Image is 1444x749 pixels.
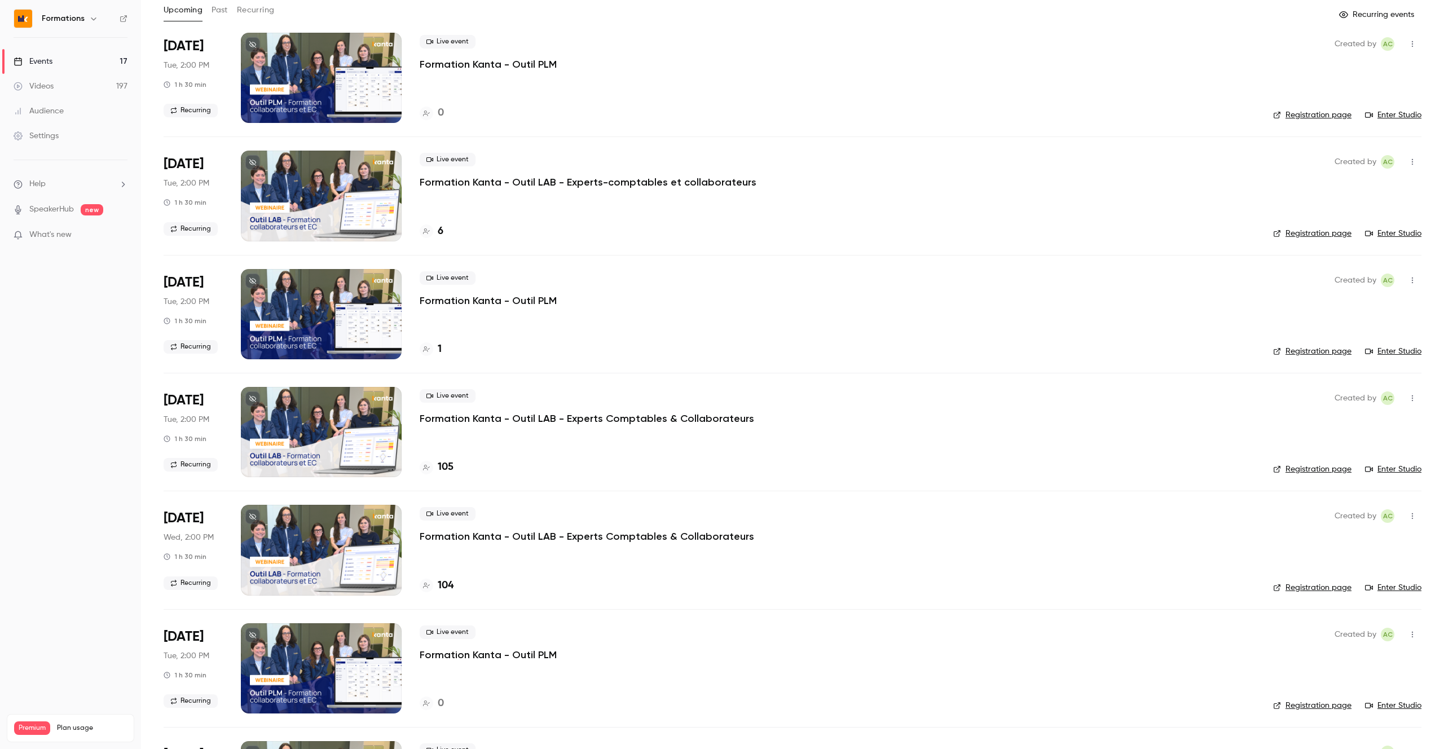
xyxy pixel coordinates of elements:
div: 1 h 30 min [164,552,206,561]
span: Tue, 2:00 PM [164,414,209,425]
span: [DATE] [164,628,204,646]
h4: 0 [438,105,444,121]
span: [DATE] [164,37,204,55]
div: Events [14,56,52,67]
span: Premium [14,721,50,735]
h4: 104 [438,578,454,593]
span: Anaïs Cachelou [1381,155,1394,169]
span: Live event [420,625,476,639]
a: Enter Studio [1365,700,1421,711]
h4: 1 [438,342,442,357]
a: 1 [420,342,442,357]
a: SpeakerHub [29,204,74,215]
span: Anaïs Cachelou [1381,509,1394,523]
div: Settings [14,130,59,142]
a: 105 [420,460,454,475]
span: Plan usage [57,724,127,733]
span: Live event [420,35,476,49]
span: Help [29,178,46,190]
span: Created by [1335,274,1376,287]
a: Registration page [1273,700,1351,711]
span: Wed, 2:00 PM [164,532,214,543]
a: 0 [420,696,444,711]
span: Created by [1335,37,1376,51]
span: [DATE] [164,274,204,292]
span: Recurring [164,576,218,590]
h4: 0 [438,696,444,711]
span: Live event [420,507,476,521]
div: 1 h 30 min [164,434,206,443]
a: Formation Kanta - Outil LAB - Experts-comptables et collaborateurs [420,175,756,189]
span: new [81,204,103,215]
a: Enter Studio [1365,228,1421,239]
span: Anaïs Cachelou [1381,391,1394,405]
iframe: Noticeable Trigger [114,230,127,240]
div: Aug 26 Tue, 2:00 PM (Europe/Paris) [164,151,223,241]
h4: 6 [438,224,443,239]
span: Recurring [164,458,218,472]
a: 0 [420,105,444,121]
span: What's new [29,229,72,241]
span: Recurring [164,694,218,708]
span: Recurring [164,222,218,236]
button: Upcoming [164,1,202,19]
a: 104 [420,578,454,593]
div: Aug 26 Tue, 2:00 PM (Europe/Paris) [164,33,223,123]
span: AC [1383,274,1393,287]
h4: 105 [438,460,454,475]
span: Created by [1335,155,1376,169]
span: Live event [420,153,476,166]
span: AC [1383,509,1393,523]
div: Sep 2 Tue, 2:00 PM (Europe/Paris) [164,387,223,477]
a: Enter Studio [1365,109,1421,121]
span: Live event [420,271,476,285]
a: Registration page [1273,464,1351,475]
a: Formation Kanta - Outil PLM [420,294,557,307]
a: 6 [420,224,443,239]
span: Recurring [164,104,218,117]
span: Tue, 2:00 PM [164,178,209,189]
button: Recurring [237,1,275,19]
button: Past [212,1,228,19]
span: Live event [420,389,476,403]
div: Videos [14,81,54,92]
a: Formation Kanta - Outil PLM [420,648,557,662]
a: Registration page [1273,109,1351,121]
span: Recurring [164,340,218,354]
span: Created by [1335,391,1376,405]
a: Enter Studio [1365,582,1421,593]
a: Enter Studio [1365,346,1421,357]
a: Formation Kanta - Outil PLM [420,58,557,71]
a: Enter Studio [1365,464,1421,475]
a: Formation Kanta - Outil LAB - Experts Comptables & Collaborateurs [420,412,754,425]
h6: Formations [42,13,85,24]
span: [DATE] [164,391,204,409]
div: Sep 2 Tue, 2:00 PM (Europe/Paris) [164,269,223,359]
span: Anaïs Cachelou [1381,274,1394,287]
div: 1 h 30 min [164,316,206,325]
span: Created by [1335,628,1376,641]
span: Anaïs Cachelou [1381,37,1394,51]
span: AC [1383,628,1393,641]
a: Registration page [1273,346,1351,357]
div: 1 h 30 min [164,80,206,89]
div: Sep 3 Wed, 2:00 PM (Europe/Paris) [164,505,223,595]
button: Recurring events [1334,6,1421,24]
span: Tue, 2:00 PM [164,296,209,307]
span: Tue, 2:00 PM [164,650,209,662]
div: 1 h 30 min [164,198,206,207]
span: AC [1383,37,1393,51]
span: AC [1383,391,1393,405]
div: 1 h 30 min [164,671,206,680]
img: Formations [14,10,32,28]
span: [DATE] [164,155,204,173]
a: Formation Kanta - Outil LAB - Experts Comptables & Collaborateurs [420,530,754,543]
div: Audience [14,105,64,117]
span: Anaïs Cachelou [1381,628,1394,641]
